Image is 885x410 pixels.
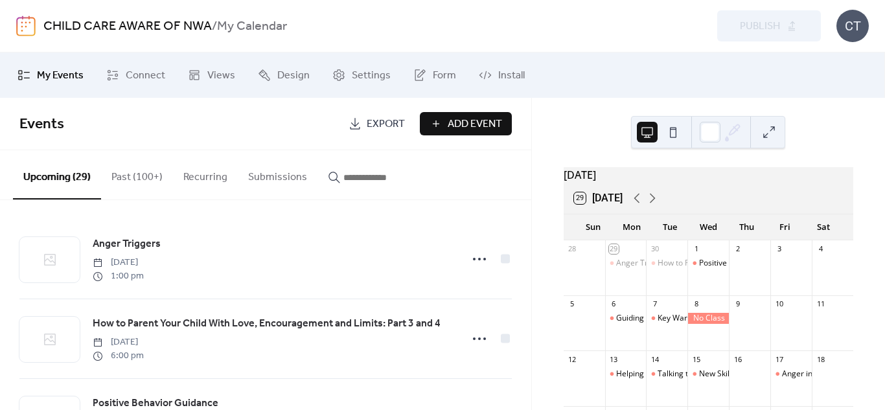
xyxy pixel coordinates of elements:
[728,214,766,240] div: Thu
[97,58,175,93] a: Connect
[13,150,101,199] button: Upcoming (29)
[609,354,619,364] div: 13
[367,117,405,132] span: Export
[650,354,660,364] div: 14
[609,244,619,254] div: 29
[816,244,825,254] div: 4
[609,299,619,309] div: 6
[691,354,701,364] div: 15
[469,58,534,93] a: Install
[207,68,235,84] span: Views
[248,58,319,93] a: Design
[568,299,577,309] div: 5
[93,316,441,332] span: How to Parent Your Child With Love, Encouragement and Limits: Part 3 and 4
[770,369,812,380] div: Anger in Young Children
[782,369,869,380] div: Anger in Young Children
[352,68,391,84] span: Settings
[498,68,525,84] span: Install
[646,369,687,380] div: Talking to your Child
[19,110,64,139] span: Events
[646,258,687,269] div: How to Parent Your Child With Love, Encouragement and Limits: Part 3 and 4
[650,299,660,309] div: 7
[605,369,647,380] div: Helping Children Write Healthy Anger Scripts
[238,150,317,198] button: Submissions
[766,214,804,240] div: Fri
[605,313,647,324] div: Guiding Children in Choices and Consequences
[816,354,825,364] div: 18
[93,336,144,349] span: [DATE]
[650,214,689,240] div: Tue
[805,214,843,240] div: Sat
[816,299,825,309] div: 11
[37,68,84,84] span: My Events
[774,299,784,309] div: 10
[43,14,212,39] a: CHILD CARE AWARE OF NWA
[733,354,742,364] div: 16
[689,214,728,240] div: Wed
[93,315,441,332] a: How to Parent Your Child With Love, Encouragement and Limits: Part 3 and 4
[574,214,612,240] div: Sun
[605,258,647,269] div: Anger Triggers
[774,354,784,364] div: 17
[687,369,729,380] div: New Skills for Frazzled Parents
[93,236,161,252] span: Anger Triggers
[612,214,650,240] div: Mon
[217,14,287,39] b: My Calendar
[646,313,687,324] div: Key Warning Signs, Mental Health Disorders in Children
[564,167,853,183] div: [DATE]
[836,10,869,42] div: CT
[616,258,671,269] div: Anger Triggers
[658,313,858,324] div: Key Warning Signs, Mental Health Disorders in Children
[8,58,93,93] a: My Events
[101,150,173,198] button: Past (100+)
[93,256,144,269] span: [DATE]
[699,258,798,269] div: Positive Behavior Guidance
[277,68,310,84] span: Design
[433,68,456,84] span: Form
[774,244,784,254] div: 3
[323,58,400,93] a: Settings
[16,16,36,36] img: logo
[420,112,512,135] button: Add Event
[212,14,217,39] b: /
[93,236,161,253] a: Anger Triggers
[126,68,165,84] span: Connect
[173,150,238,198] button: Recurring
[93,269,144,283] span: 1:00 pm
[616,313,786,324] div: Guiding Children in Choices and Consequences
[699,369,810,380] div: New Skills for Frazzled Parents
[687,313,729,324] div: No Class
[650,244,660,254] div: 30
[691,244,701,254] div: 1
[616,369,778,380] div: Helping Children Write Healthy Anger Scripts
[691,299,701,309] div: 8
[569,189,627,207] button: 29[DATE]
[568,354,577,364] div: 12
[178,58,245,93] a: Views
[93,349,144,363] span: 6:00 pm
[339,112,415,135] a: Export
[404,58,466,93] a: Form
[658,369,731,380] div: Talking to your Child
[448,117,502,132] span: Add Event
[733,244,742,254] div: 2
[733,299,742,309] div: 9
[568,244,577,254] div: 28
[687,258,729,269] div: Positive Behavior Guidance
